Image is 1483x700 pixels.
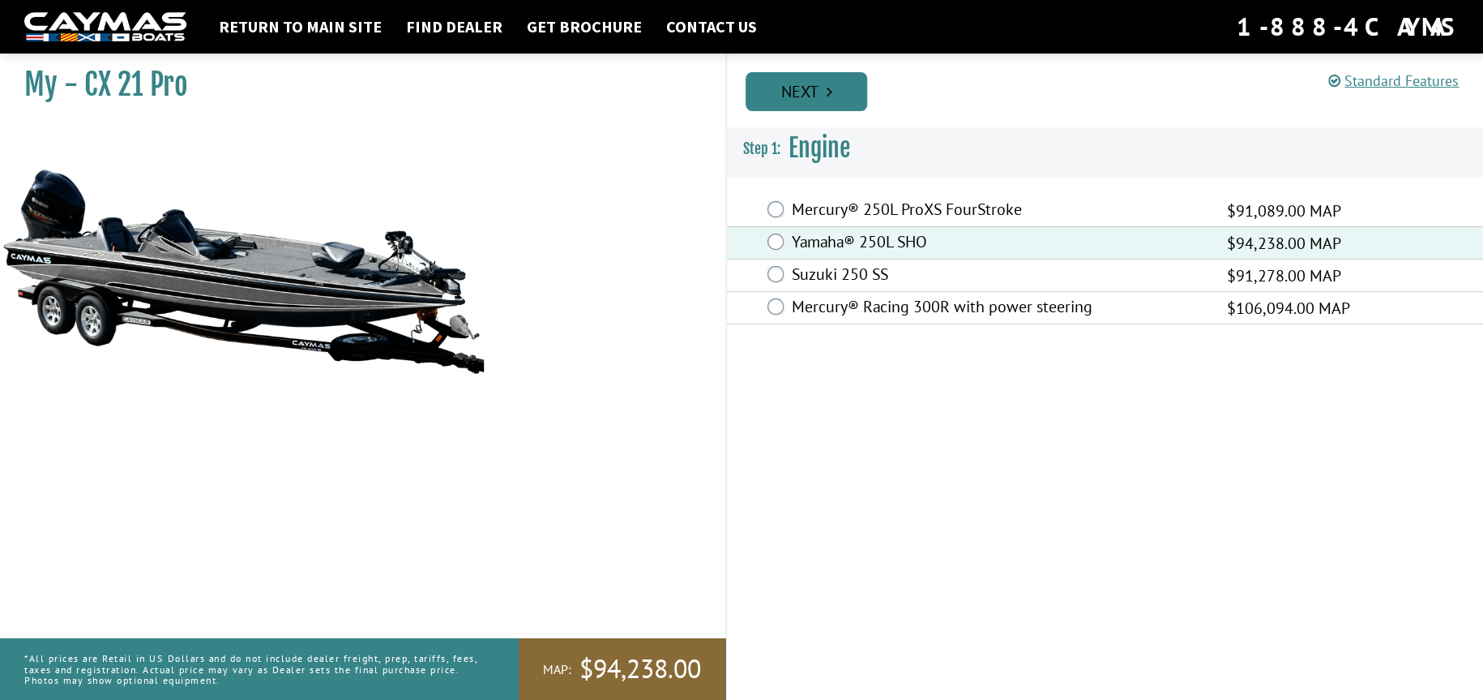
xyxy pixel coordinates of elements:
[792,297,1207,320] label: Mercury® Racing 300R with power steering
[1227,231,1341,256] span: $94,238.00 MAP
[1227,296,1350,320] span: $106,094.00 MAP
[658,16,765,37] a: Contact Us
[1328,71,1459,90] a: Standard Features
[792,200,1207,223] label: Mercury® 250L ProXS FourStroke
[1237,9,1459,45] div: 1-888-4CAYMAS
[1227,199,1341,223] span: $91,089.00 MAP
[24,12,186,42] img: white-logo-c9c8dbefe5ff5ceceb0f0178aa75bf4bb51f6bca0971e226c86eb53dfe498488.png
[398,16,511,37] a: Find Dealer
[579,652,701,686] span: $94,238.00
[543,661,571,678] span: MAP:
[1227,264,1341,288] span: $91,278.00 MAP
[211,16,390,37] a: Return to main site
[792,232,1207,256] label: Yamaha® 250L SHO
[519,638,725,700] a: MAP:$94,238.00
[519,16,650,37] a: Get Brochure
[792,264,1207,288] label: Suzuki 250 SS
[24,645,482,694] p: *All prices are Retail in US Dollars and do not include dealer freight, prep, tariffs, fees, taxe...
[746,72,867,111] a: Next
[741,70,1483,111] ul: Pagination
[727,118,1483,178] h3: Engine
[24,67,685,103] h1: My - CX 21 Pro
